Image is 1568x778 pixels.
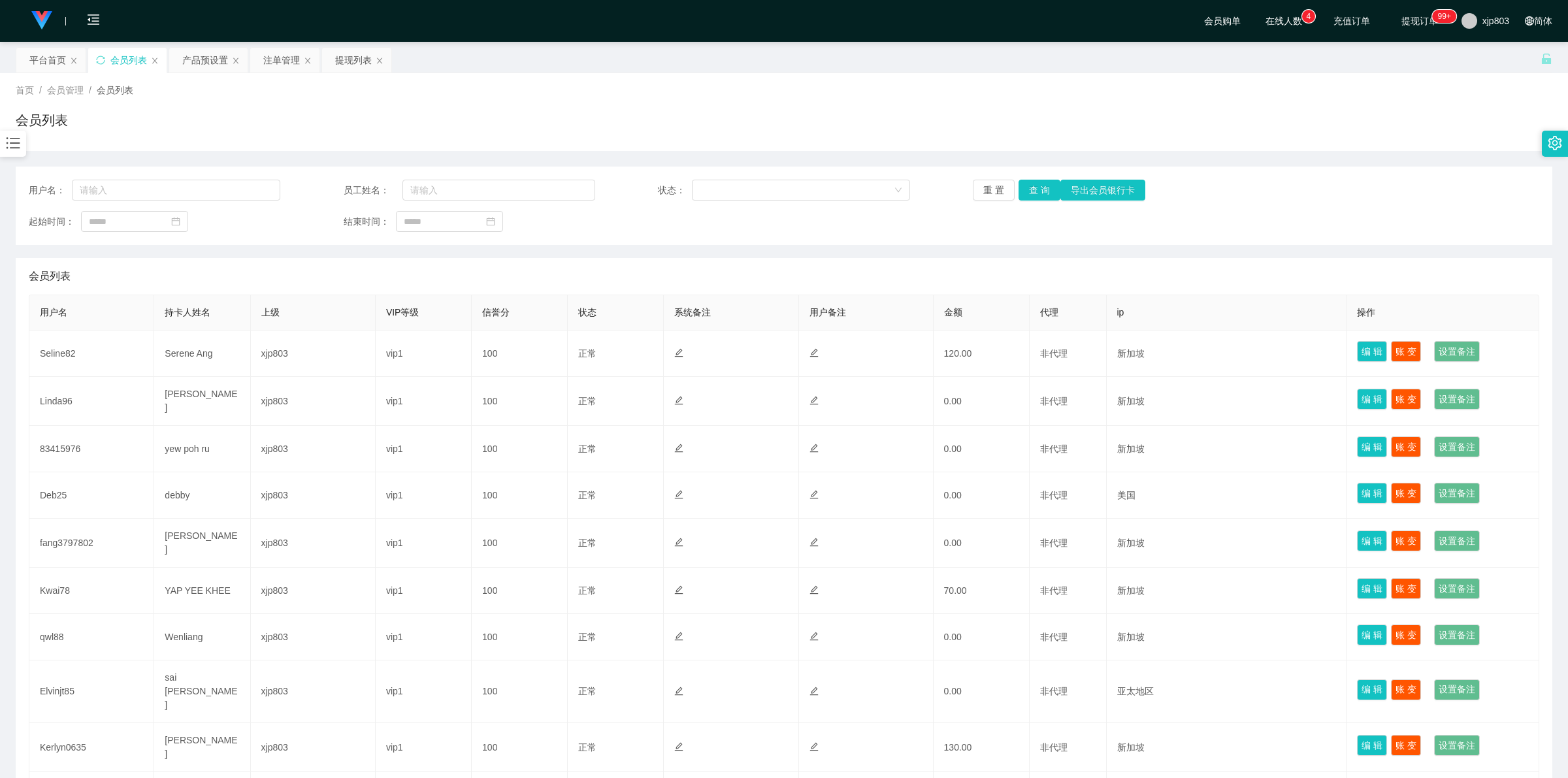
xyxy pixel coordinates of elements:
[304,57,312,65] i: 图标: close
[154,660,250,723] td: sai [PERSON_NAME]
[1391,578,1421,599] button: 账 变
[29,331,154,377] td: Seline82
[29,377,154,426] td: Linda96
[1040,490,1068,500] span: 非代理
[376,660,472,723] td: vip1
[1107,331,1347,377] td: 新加坡
[251,331,376,377] td: xjp803
[1107,723,1347,772] td: 新加坡
[486,217,495,226] i: 图标: calendar
[376,331,472,377] td: vip1
[1302,10,1315,23] sup: 4
[71,1,116,42] i: 图标: menu-fold
[809,490,819,499] i: 图标: edit
[1107,377,1347,426] td: 新加坡
[402,180,595,201] input: 请输入
[1040,444,1068,454] span: 非代理
[1391,483,1421,504] button: 账 变
[376,472,472,519] td: vip1
[251,723,376,772] td: xjp803
[472,472,568,519] td: 100
[578,632,596,642] span: 正常
[97,85,133,95] span: 会员列表
[1107,614,1347,660] td: 新加坡
[1391,436,1421,457] button: 账 变
[934,331,1030,377] td: 120.00
[809,585,819,594] i: 图标: edit
[944,307,962,317] span: 金额
[154,472,250,519] td: debby
[182,48,228,73] div: 产品预设置
[1391,530,1421,551] button: 账 变
[674,632,683,641] i: 图标: edit
[578,742,596,753] span: 正常
[1525,16,1534,25] i: 图标: global
[344,184,402,197] span: 员工姓名：
[31,11,52,29] img: logo.9652507e.png
[29,614,154,660] td: qwl88
[1259,16,1309,25] span: 在线人数
[1357,389,1387,410] button: 编 辑
[1434,530,1480,551] button: 设置备注
[809,307,846,317] span: 用户备注
[472,519,568,568] td: 100
[674,348,683,357] i: 图标: edit
[47,85,84,95] span: 会员管理
[1019,180,1060,201] button: 查 询
[472,723,568,772] td: 100
[578,348,596,359] span: 正常
[1391,679,1421,700] button: 账 变
[110,48,147,73] div: 会员列表
[251,377,376,426] td: xjp803
[1060,180,1145,201] button: 导出会员银行卡
[1306,10,1311,23] p: 4
[1391,624,1421,645] button: 账 变
[674,307,711,317] span: 系统备注
[376,568,472,614] td: vip1
[1357,735,1387,756] button: 编 辑
[472,426,568,472] td: 100
[1395,16,1445,25] span: 提现订单
[1040,538,1068,548] span: 非代理
[578,490,596,500] span: 正常
[154,331,250,377] td: Serene Ang
[1357,483,1387,504] button: 编 辑
[1434,679,1480,700] button: 设置备注
[934,519,1030,568] td: 0.00
[1357,307,1375,317] span: 操作
[973,180,1015,201] button: 重 置
[1107,426,1347,472] td: 新加坡
[1107,660,1347,723] td: 亚太地区
[251,519,376,568] td: xjp803
[1391,341,1421,362] button: 账 变
[261,307,280,317] span: 上级
[16,110,68,130] h1: 会员列表
[70,57,78,65] i: 图标: close
[251,660,376,723] td: xjp803
[1434,483,1480,504] button: 设置备注
[934,426,1030,472] td: 0.00
[1433,10,1456,23] sup: 265
[1434,436,1480,457] button: 设置备注
[1040,396,1068,406] span: 非代理
[1117,307,1124,317] span: ip
[151,57,159,65] i: 图标: close
[1541,53,1552,65] i: 图标: unlock
[578,307,596,317] span: 状态
[1391,735,1421,756] button: 账 变
[386,307,419,317] span: VIP等级
[96,56,105,65] i: 图标: sync
[251,472,376,519] td: xjp803
[578,444,596,454] span: 正常
[39,85,42,95] span: /
[658,184,692,197] span: 状态：
[1040,585,1068,596] span: 非代理
[171,217,180,226] i: 图标: calendar
[809,742,819,751] i: 图标: edit
[674,396,683,405] i: 图标: edit
[29,268,71,284] span: 会员列表
[154,614,250,660] td: Wenliang
[376,723,472,772] td: vip1
[29,519,154,568] td: fang3797802
[1327,16,1377,25] span: 充值订单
